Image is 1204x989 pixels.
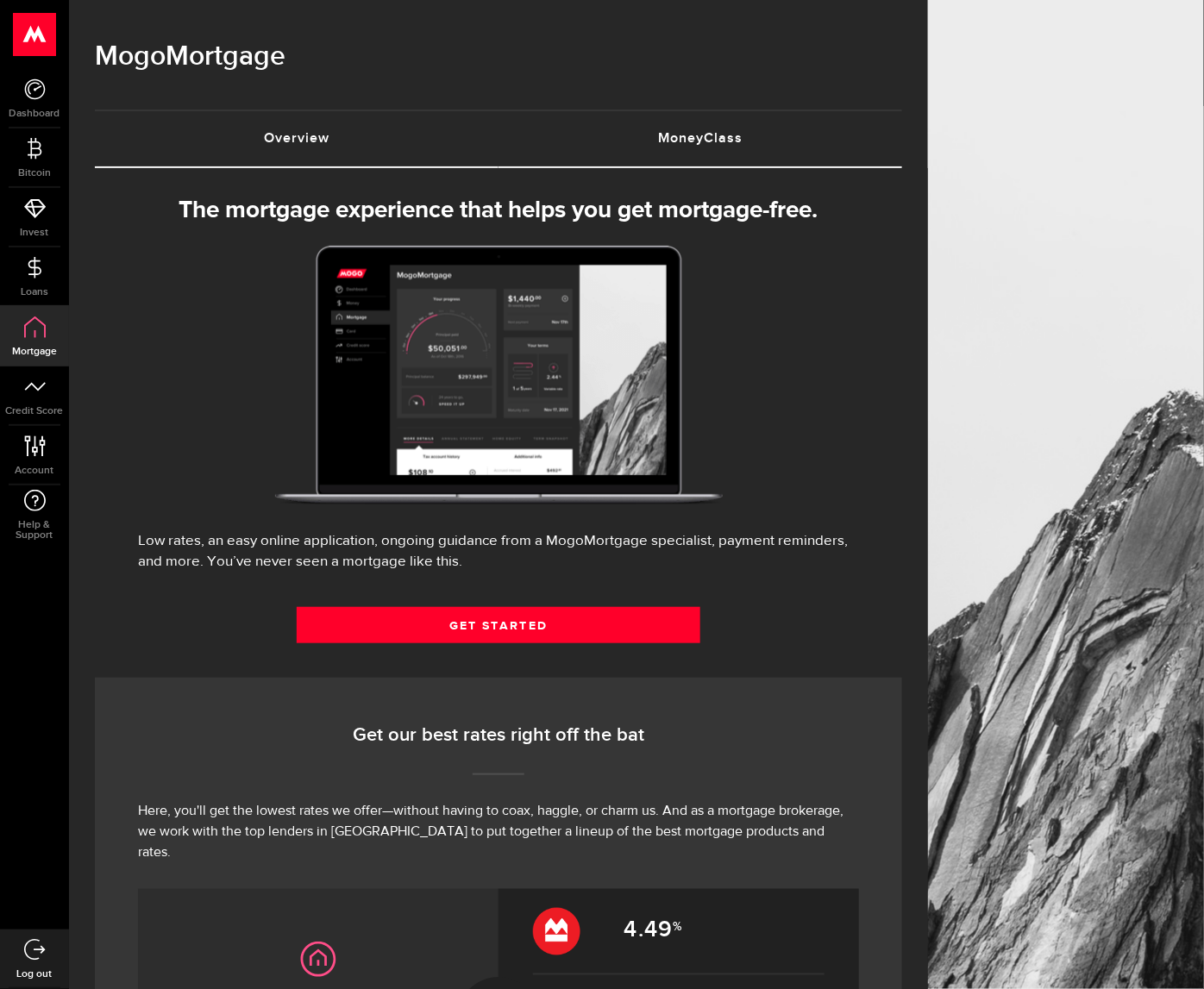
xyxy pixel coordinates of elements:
img: bmo_3x.png [533,908,580,955]
div: Low rates, an easy online application, ongoing guidance from a MogoMortgage specialist, payment r... [138,531,859,573]
a: MoneyClass [499,111,902,166]
a: Overview [95,111,499,166]
h3: The mortgage experience that helps you get mortgage-free. [162,197,835,224]
h4: Get our best rates right off the bat [138,723,859,748]
h1: Mortgage [95,34,902,79]
p: Here, you'll get the lowest rates we offer—without having to coax, haggle, or charm us. And as a ... [138,801,859,863]
div: 4.49 [624,920,683,943]
button: Open LiveChat chat widget [14,7,66,59]
span: Mogo [95,40,166,73]
a: Get Started [297,607,700,643]
ul: Tabs Navigation [95,110,902,168]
